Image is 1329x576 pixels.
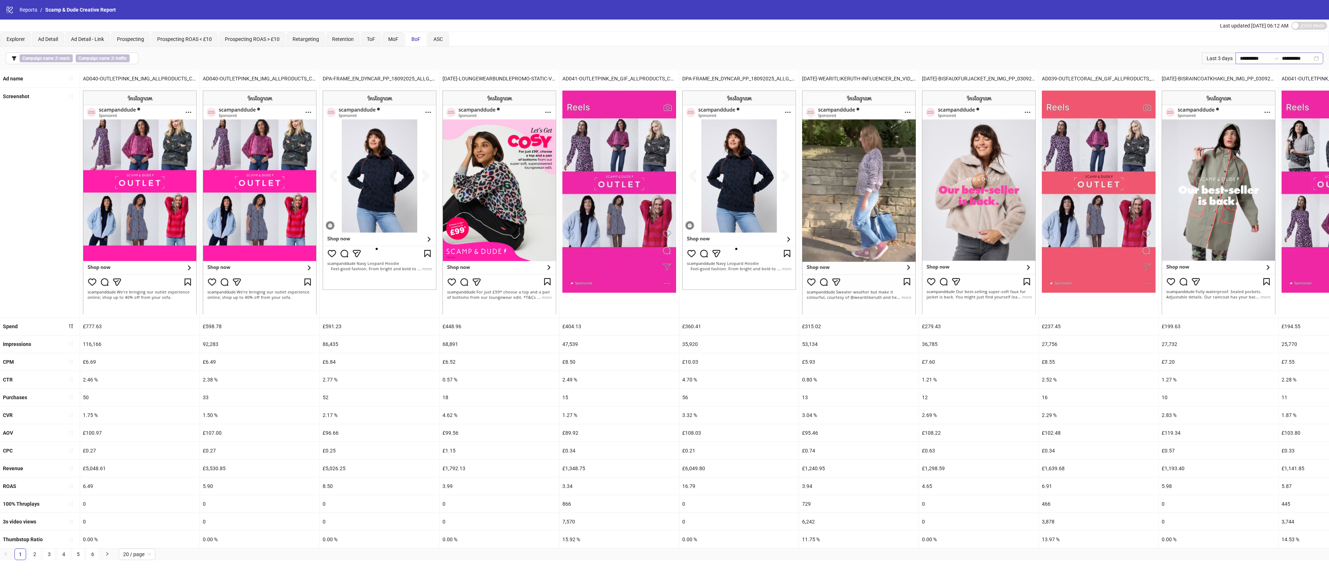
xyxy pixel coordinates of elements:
[68,359,74,364] span: sort-ascending
[68,395,74,400] span: sort-ascending
[68,430,74,435] span: sort-ascending
[123,549,151,560] span: 20 / page
[411,36,420,42] span: BoF
[679,406,799,424] div: 3.32 %
[68,537,74,542] span: sort-ascending
[3,324,18,329] b: Spend
[116,56,127,61] b: traffic
[320,495,439,513] div: 0
[119,548,155,560] div: Page Size
[293,36,319,42] span: Retargeting
[332,36,354,42] span: Retention
[200,424,319,442] div: £107.00
[80,495,200,513] div: 0
[1039,531,1158,548] div: 13.97 %
[3,76,23,82] b: Ad name
[1159,513,1278,530] div: 0
[22,56,54,61] b: Campaign name
[200,406,319,424] div: 1.50 %
[80,513,200,530] div: 0
[559,495,679,513] div: 866
[3,341,31,347] b: Impressions
[799,406,919,424] div: 3.04 %
[200,70,319,87] div: AD040-OUTLETPINK_EN_IMG_ALLPRODUCTS_CP_24092025_F_NSE_SC5_USP15_ANDROMEDA_
[1039,406,1158,424] div: 2.29 %
[68,324,74,329] span: sort-descending
[440,531,559,548] div: 0.00 %
[1039,389,1158,406] div: 16
[443,91,556,314] img: Screenshot 120234148189000005
[440,513,559,530] div: 0
[1039,353,1158,371] div: £8.55
[919,477,1039,495] div: 4.65
[799,389,919,406] div: 13
[58,548,70,560] li: 4
[68,94,74,99] span: sort-ascending
[320,406,439,424] div: 2.17 %
[200,335,319,353] div: 92,283
[919,389,1039,406] div: 12
[367,36,375,42] span: ToF
[6,53,138,64] button: Campaign name ∌ reachCampaign name ∌ traffic
[200,389,319,406] div: 33
[72,548,84,560] li: 5
[919,318,1039,335] div: £279.43
[3,519,36,525] b: 3s video views
[440,318,559,335] div: £448.96
[29,548,41,560] li: 2
[3,430,13,436] b: AOV
[7,36,25,42] span: Explorer
[40,6,42,14] li: /
[80,424,200,442] div: £100.97
[200,495,319,513] div: 0
[15,549,26,560] a: 1
[799,353,919,371] div: £5.93
[200,371,319,388] div: 2.38 %
[440,70,559,87] div: [DATE]-LOUNGEWEARBUNDLEPROMO-STATIC-V3_EN_IMG_SP_11092025_F_CC_SC1_USP3_PROMO - Copy
[559,406,679,424] div: 1.27 %
[559,371,679,388] div: 2.49 %
[1159,495,1278,513] div: 0
[80,406,200,424] div: 1.75 %
[679,513,799,530] div: 0
[1273,55,1279,61] span: swap-right
[3,395,27,400] b: Purchases
[83,91,197,314] img: Screenshot 120234884964580005
[559,442,679,459] div: £0.34
[1159,477,1278,495] div: 5.98
[679,424,799,442] div: £108.03
[73,549,84,560] a: 5
[200,442,319,459] div: £0.27
[68,484,74,489] span: sort-ascending
[79,56,110,61] b: Campaign name
[679,460,799,477] div: £6,049.80
[58,549,69,560] a: 4
[320,442,439,459] div: £0.25
[1159,424,1278,442] div: £119.34
[80,389,200,406] div: 50
[559,389,679,406] div: 15
[1159,335,1278,353] div: 27,732
[71,36,104,42] span: Ad Detail - Link
[679,442,799,459] div: £0.21
[919,335,1039,353] div: 36,785
[919,495,1039,513] div: 0
[559,460,679,477] div: £1,348.75
[320,513,439,530] div: 0
[323,91,436,290] img: Screenshot 120234510371280005
[3,377,13,383] b: CTR
[320,460,439,477] div: £5,026.25
[799,335,919,353] div: 53,134
[80,70,200,87] div: AD040-OUTLETPINK_EN_IMG_ALLPRODUCTS_CP_24092025_F_NSE_SC5_USP15_ANDROMEDA_
[1273,55,1279,61] span: to
[200,531,319,548] div: 0.00 %
[1039,424,1158,442] div: £102.48
[3,537,43,542] b: Thumbstop Ratio
[59,56,70,61] b: reach
[157,36,212,42] span: Prospecting ROAS < £10
[1159,531,1278,548] div: 0.00 %
[922,91,1036,314] img: Screenshot 120233935666400005
[200,513,319,530] div: 0
[559,531,679,548] div: 15.92 %
[440,335,559,353] div: 68,891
